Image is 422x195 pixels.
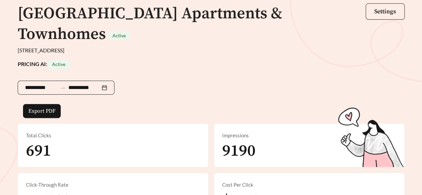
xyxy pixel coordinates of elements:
span: Settings [374,8,396,15]
button: Settings [366,3,405,20]
div: Impressions [222,132,396,139]
span: Active [112,33,126,38]
button: Export PDF [23,104,61,118]
span: 691 [26,141,51,161]
span: swap-right [60,85,66,91]
span: Export PDF [28,107,55,115]
strong: PRICING AI: [18,61,69,67]
h1: [GEOGRAPHIC_DATA] Apartments & Townhomes [18,4,283,44]
div: [STREET_ADDRESS] [18,46,405,54]
span: to [60,85,66,91]
div: Click-Through Rate [26,181,200,189]
div: Cost Per Click [222,181,396,189]
div: Total Clicks [26,132,200,139]
span: Active [52,61,65,67]
span: 9190 [222,141,256,161]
